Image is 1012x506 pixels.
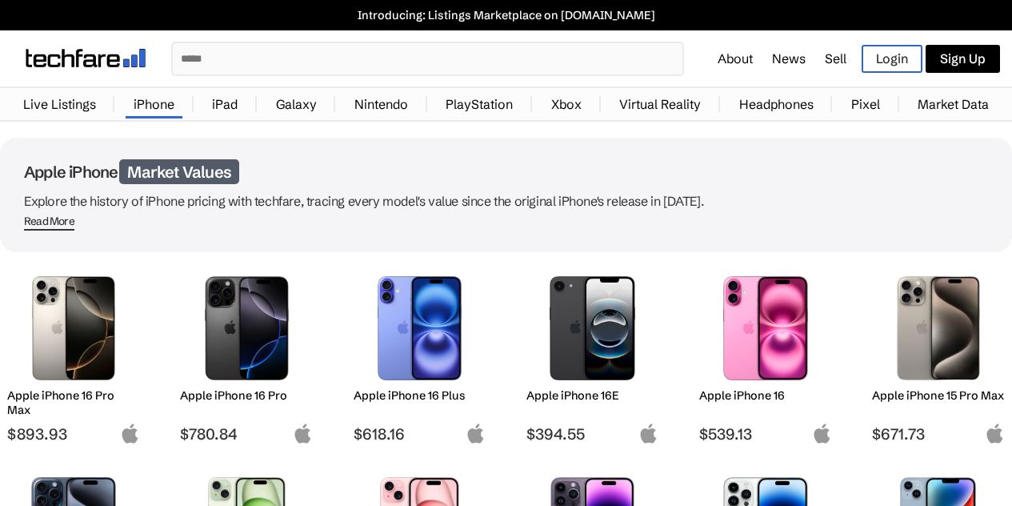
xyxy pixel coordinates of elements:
a: iPhone 16 Plus Apple iPhone 16 Plus $618.16 apple-logo [346,268,493,444]
a: iPad [204,88,246,120]
img: iPhone 16 Plus [366,276,474,380]
img: techfare logo [26,49,146,67]
a: Sign Up [926,45,1000,73]
a: Login [862,45,922,73]
a: About [718,50,753,66]
p: Explore the history of iPhone pricing with techfare, tracing every model's value since the origin... [24,190,988,212]
h2: Apple iPhone 16E [526,388,659,403]
span: Market Values [119,159,239,184]
img: apple-logo [293,424,313,444]
span: $780.84 [180,424,313,444]
h2: Apple iPhone 16 Pro Max [7,388,140,417]
img: iPhone 16 Pro [192,276,301,380]
a: Galaxy [268,88,325,120]
img: iPhone 16 [711,276,820,380]
a: Headphones [731,88,822,120]
span: $671.73 [872,424,1005,444]
a: Live Listings [15,88,104,120]
span: Read More [24,215,74,231]
img: apple-logo [985,424,1005,444]
h2: Apple iPhone 15 Pro Max [872,388,1005,403]
h2: Apple iPhone 16 [699,388,832,403]
a: iPhone [126,88,182,120]
a: Introducing: Listings Marketplace on [DOMAIN_NAME] [8,8,1004,22]
img: apple-logo [812,424,832,444]
img: iPhone 16 Pro Max [19,276,128,380]
span: $394.55 [526,424,659,444]
h2: Apple iPhone 16 Pro [180,388,313,403]
a: Market Data [910,88,997,120]
span: $618.16 [354,424,486,444]
div: Read More [24,215,74,228]
span: $893.93 [7,424,140,444]
img: iPhone 16E [538,276,647,380]
a: iPhone 16 Apple iPhone 16 $539.13 apple-logo [692,268,839,444]
a: PlayStation [438,88,521,120]
a: News [772,50,806,66]
h1: Apple iPhone [24,162,988,182]
a: iPhone 16 Pro Apple iPhone 16 Pro $780.84 apple-logo [173,268,320,444]
a: Xbox [543,88,590,120]
a: Nintendo [346,88,416,120]
a: iPhone 16E Apple iPhone 16E $394.55 apple-logo [519,268,666,444]
span: $539.13 [699,424,832,444]
a: iPhone 15 Pro Max Apple iPhone 15 Pro Max $671.73 apple-logo [865,268,1012,444]
a: Virtual Reality [611,88,709,120]
img: iPhone 15 Pro Max [884,276,993,380]
a: Sell [825,50,846,66]
img: apple-logo [638,424,658,444]
a: Pixel [843,88,888,120]
h2: Apple iPhone 16 Plus [354,388,486,403]
img: apple-logo [120,424,140,444]
img: apple-logo [466,424,486,444]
